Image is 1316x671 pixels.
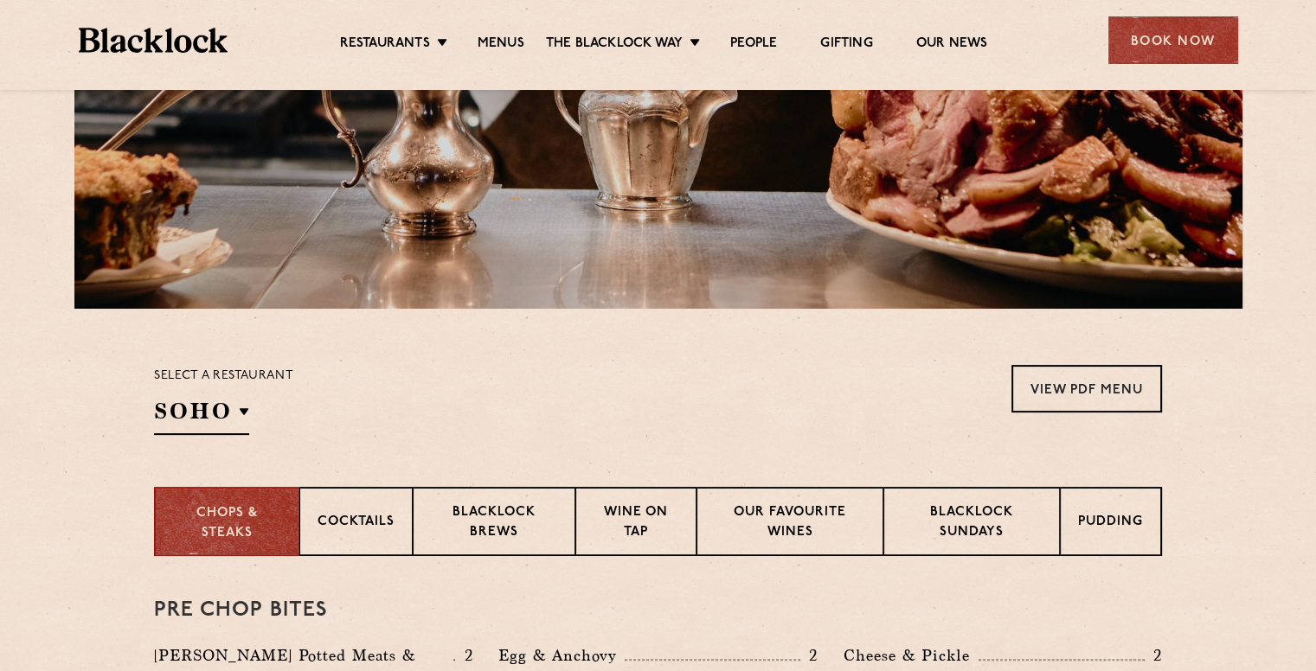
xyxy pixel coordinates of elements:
[154,599,1162,622] h3: Pre Chop Bites
[154,396,249,435] h2: SOHO
[498,643,625,668] p: Egg & Anchovy
[730,35,777,54] a: People
[546,35,683,54] a: The Blacklock Way
[1078,513,1143,534] p: Pudding
[431,503,557,544] p: Blacklock Brews
[594,503,678,544] p: Wine on Tap
[79,28,228,53] img: BL_Textured_Logo-footer-cropped.svg
[478,35,524,54] a: Menus
[800,644,818,667] p: 2
[455,644,472,667] p: 2
[715,503,864,544] p: Our favourite wines
[1145,644,1162,667] p: 2
[1011,365,1162,412] a: View PDF Menu
[1108,16,1238,64] div: Book Now
[340,35,430,54] a: Restaurants
[820,35,872,54] a: Gifting
[318,513,395,534] p: Cocktails
[173,504,281,543] p: Chops & Steaks
[844,643,979,668] p: Cheese & Pickle
[154,365,293,387] p: Select a restaurant
[916,35,988,54] a: Our News
[902,503,1042,544] p: Blacklock Sundays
